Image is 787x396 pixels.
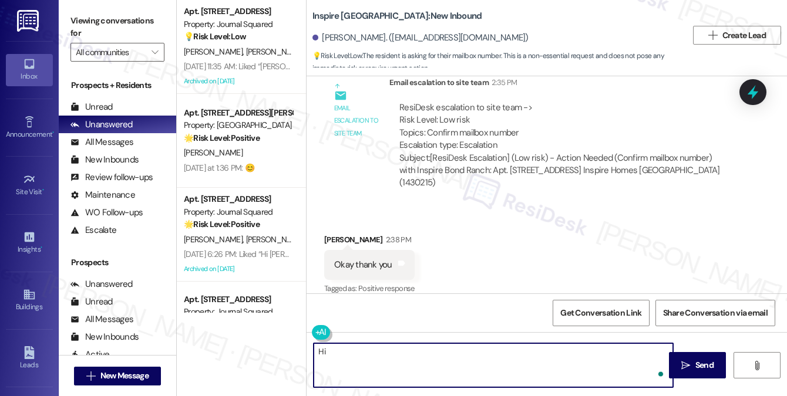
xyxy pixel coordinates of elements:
div: Prospects + Residents [59,79,176,92]
div: Unread [70,296,113,308]
span: • [41,243,42,252]
span: Send [695,359,714,371]
div: Archived on [DATE] [183,262,294,276]
div: [DATE] at 1:36 PM: 😊 [184,163,254,173]
div: Escalate [70,224,116,236]
div: Property: Journal Squared [184,18,292,31]
button: Get Conversation Link [553,300,649,326]
div: Prospects [59,256,176,269]
a: Leads [6,343,53,374]
button: Create Lead [693,26,781,45]
i:  [86,371,95,381]
strong: 🌟 Risk Level: Positive [184,133,260,143]
i:  [708,31,717,40]
button: Share Conversation via email [655,300,775,326]
div: ResiDesk escalation to site team -> Risk Level: Low risk Topics: Confirm mailbox number Escalatio... [399,101,729,152]
div: New Inbounds [70,331,139,343]
div: Email escalation to site team [334,102,380,140]
div: [PERSON_NAME] [324,233,415,250]
strong: 💡 Risk Level: Low [184,31,246,42]
div: Apt. [STREET_ADDRESS] [184,293,292,306]
div: Maintenance [70,189,135,201]
div: All Messages [70,313,133,326]
i:  [752,361,761,370]
span: [PERSON_NAME] [184,147,243,158]
div: Unread [70,101,113,113]
div: WO Follow-ups [70,207,143,219]
div: Property: Journal Squared [184,306,292,318]
div: [DATE] 6:26 PM: Liked “Hi [PERSON_NAME] and [PERSON_NAME]! Starting [DATE]…” [184,249,465,259]
textarea: To enrich screen reader interactions, please activate Accessibility in Grammarly extension settings [314,343,673,387]
span: Share Conversation via email [663,307,768,319]
a: Insights • [6,227,53,259]
button: New Message [74,367,161,385]
div: Unanswered [70,119,133,131]
span: [PERSON_NAME] [184,234,246,245]
div: Subject: [ResiDesk Escalation] (Low risk) - Action Needed (Confirm mailbox number) with Inspire B... [399,152,729,189]
div: Apt. [STREET_ADDRESS] [184,193,292,205]
i:  [152,48,158,57]
div: 2:38 PM [383,233,411,246]
div: Okay thank you [334,259,392,271]
button: Send [669,352,726,378]
a: Site Visit • [6,170,53,201]
div: All Messages [70,136,133,148]
strong: 🌟 Risk Level: Positive [184,219,260,229]
span: Get Conversation Link [560,307,641,319]
span: New Message [100,370,149,382]
span: Create Lead [722,29,766,42]
span: [PERSON_NAME] [184,46,246,57]
span: • [52,128,54,137]
div: Review follow-ups [70,171,153,184]
div: Property: Journal Squared [184,206,292,218]
img: ResiDesk Logo [17,10,41,32]
i:  [681,361,690,370]
div: Apt. [STREET_ADDRESS] [184,5,292,18]
div: Unanswered [70,278,133,290]
div: New Inbounds [70,154,139,166]
div: Archived on [DATE] [183,74,294,89]
span: [PERSON_NAME] [246,46,308,57]
div: [PERSON_NAME]. ([EMAIL_ADDRESS][DOMAIN_NAME]) [312,32,529,44]
label: Viewing conversations for [70,12,164,43]
span: : The resident is asking for their mailbox number. This is a non-essential request and does not p... [312,50,687,75]
div: Property: [GEOGRAPHIC_DATA] [184,119,292,131]
input: All communities [76,43,146,62]
a: Inbox [6,54,53,86]
div: Active [70,348,110,361]
span: Positive response [358,283,415,293]
div: Tagged as: [324,280,415,297]
b: Inspire [GEOGRAPHIC_DATA]: New Inbound [312,10,482,22]
strong: 💡 Risk Level: Low [312,51,362,60]
span: [PERSON_NAME] [246,234,305,245]
div: 2:35 PM [489,76,517,89]
div: Email escalation to site team [389,76,739,93]
a: Buildings [6,285,53,316]
span: • [42,186,44,194]
div: Apt. [STREET_ADDRESS][PERSON_NAME] [184,107,292,119]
